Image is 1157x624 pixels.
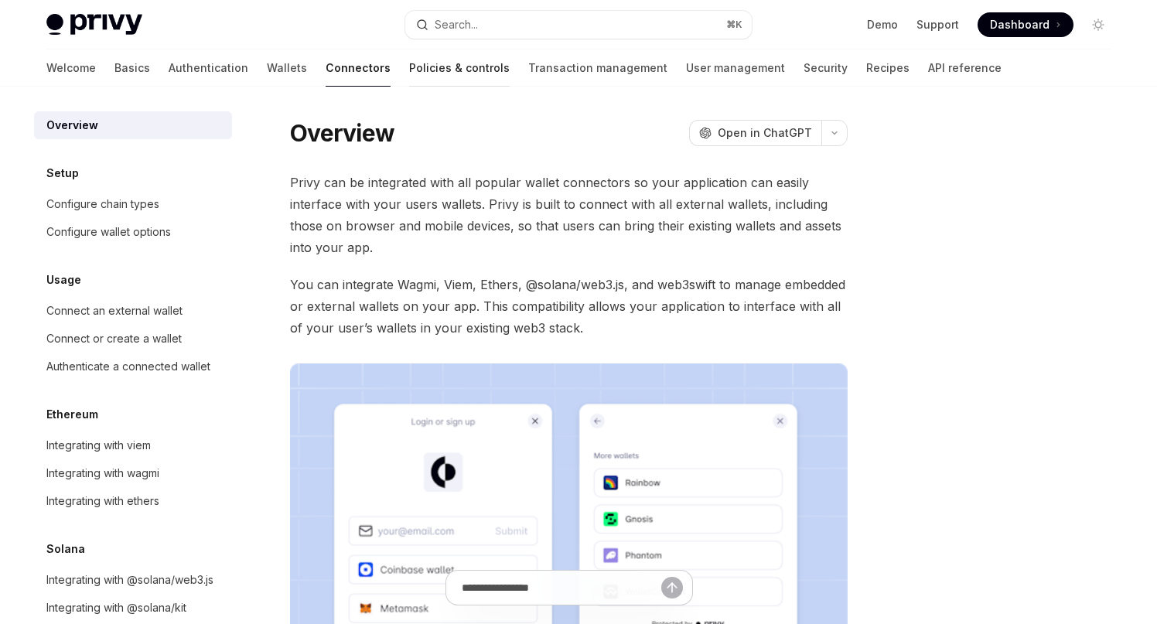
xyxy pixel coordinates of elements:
span: Privy can be integrated with all popular wallet connectors so your application can easily interfa... [290,172,848,258]
span: ⌘ K [726,19,742,31]
span: Dashboard [990,17,1049,32]
button: Send message [661,577,683,598]
a: Security [804,49,848,87]
div: Integrating with ethers [46,492,159,510]
a: Configure chain types [34,190,232,218]
div: Connect or create a wallet [46,329,182,348]
h5: Solana [46,540,85,558]
a: Demo [867,17,898,32]
button: Search...⌘K [405,11,752,39]
a: Configure wallet options [34,218,232,246]
img: light logo [46,14,142,36]
a: Integrating with viem [34,431,232,459]
div: Overview [46,116,98,135]
a: API reference [928,49,1002,87]
div: Search... [435,15,478,34]
div: Connect an external wallet [46,302,183,320]
div: Configure wallet options [46,223,171,241]
a: Integrating with ethers [34,487,232,515]
h5: Setup [46,164,79,182]
a: Overview [34,111,232,139]
a: Authenticate a connected wallet [34,353,232,380]
a: Integrating with wagmi [34,459,232,487]
a: Transaction management [528,49,667,87]
a: Welcome [46,49,96,87]
a: Integrating with @solana/web3.js [34,566,232,594]
div: Configure chain types [46,195,159,213]
a: Support [916,17,959,32]
span: Open in ChatGPT [718,125,812,141]
a: Recipes [866,49,910,87]
span: You can integrate Wagmi, Viem, Ethers, @solana/web3.js, and web3swift to manage embedded or exter... [290,274,848,339]
a: User management [686,49,785,87]
div: Integrating with viem [46,436,151,455]
div: Authenticate a connected wallet [46,357,210,376]
a: Dashboard [978,12,1073,37]
div: Integrating with @solana/web3.js [46,571,213,589]
div: Integrating with @solana/kit [46,598,186,617]
button: Open in ChatGPT [689,120,821,146]
a: Policies & controls [409,49,510,87]
h5: Ethereum [46,405,98,424]
div: Integrating with wagmi [46,464,159,482]
a: Connectors [326,49,391,87]
a: Connect an external wallet [34,297,232,325]
a: Basics [114,49,150,87]
h1: Overview [290,119,394,147]
h5: Usage [46,271,81,289]
a: Connect or create a wallet [34,325,232,353]
a: Authentication [169,49,248,87]
button: Toggle dark mode [1086,12,1111,37]
a: Integrating with @solana/kit [34,594,232,622]
a: Wallets [267,49,307,87]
